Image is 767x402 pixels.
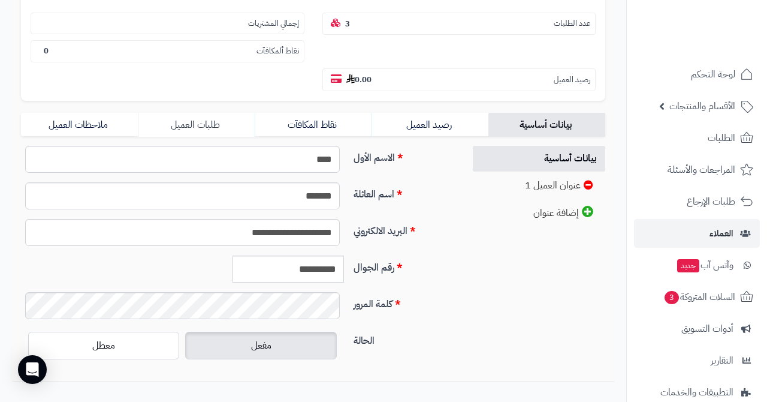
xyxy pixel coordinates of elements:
[255,113,372,137] a: نقاط المكافآت
[349,182,460,202] label: اسم العائلة
[18,355,47,384] div: Open Intercom Messenger
[138,113,255,137] a: طلبات العميل
[488,113,605,137] a: بيانات أساسية
[691,66,735,83] span: لوحة التحكم
[711,352,733,369] span: التقارير
[681,320,733,337] span: أدوات التسويق
[21,113,138,137] a: ملاحظات العميل
[251,338,271,353] span: مفعل
[349,292,460,311] label: كلمة المرور
[554,18,590,29] small: عدد الطلبات
[349,329,460,348] label: الحالة
[708,130,735,146] span: الطلبات
[634,187,760,216] a: طلبات الإرجاع
[349,219,460,238] label: البريد الالكتروني
[634,314,760,343] a: أدوات التسويق
[687,193,735,210] span: طلبات الإرجاع
[554,74,590,86] small: رصيد العميل
[634,251,760,280] a: وآتس آبجديد
[473,200,605,226] a: إضافة عنوان
[668,161,735,178] span: المراجعات والأسئلة
[665,291,679,304] span: 3
[634,346,760,375] a: التقارير
[372,113,488,137] a: رصيد العميل
[634,60,760,89] a: لوحة التحكم
[660,384,733,401] span: التطبيقات والخدمات
[349,256,460,275] label: رقم الجوال
[256,46,299,57] small: نقاط ألمكافآت
[634,155,760,184] a: المراجعات والأسئلة
[345,18,350,29] b: 3
[346,74,372,85] b: 0.00
[663,289,735,305] span: السلات المتروكة
[634,124,760,152] a: الطلبات
[676,257,733,274] span: وآتس آب
[634,219,760,248] a: العملاء
[473,173,605,199] a: عنوان العميل 1
[634,283,760,311] a: السلات المتروكة3
[44,45,49,56] b: 0
[248,18,299,29] small: إجمالي المشتريات
[349,146,460,165] label: الاسم الأول
[709,225,733,242] span: العملاء
[677,259,699,272] span: جديد
[92,338,115,353] span: معطل
[669,98,735,115] span: الأقسام والمنتجات
[473,146,605,172] a: بيانات أساسية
